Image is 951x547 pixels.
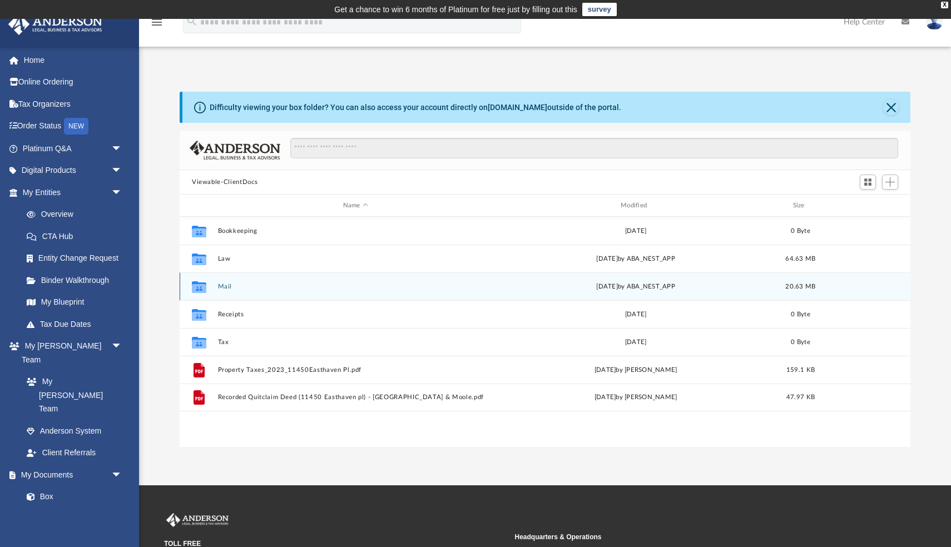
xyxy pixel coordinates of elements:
span: arrow_drop_down [111,160,133,182]
a: Platinum Q&Aarrow_drop_down [8,137,139,160]
a: Overview [16,203,139,226]
a: survey [582,3,617,16]
span: 0 Byte [791,339,810,345]
span: 20.63 MB [785,284,815,290]
div: Size [779,201,823,211]
a: Digital Productsarrow_drop_down [8,160,139,182]
span: arrow_drop_down [111,335,133,358]
img: Anderson Advisors Platinum Portal [5,13,106,35]
div: Get a chance to win 6 months of Platinum for free just by filling out this [334,3,577,16]
a: [DOMAIN_NAME] [488,103,547,112]
button: Recorded Quitclaim Deed (11450 Easthaven pl) - [GEOGRAPHIC_DATA] & Moole.pdf [218,394,493,401]
div: grid [180,217,910,447]
span: 64.63 MB [785,256,815,262]
button: Mail [218,283,493,290]
a: Online Ordering [8,71,139,93]
a: Binder Walkthrough [16,269,139,291]
div: id [828,201,905,211]
a: CTA Hub [16,225,139,247]
a: Anderson System [16,420,133,442]
a: Client Referrals [16,442,133,464]
div: NEW [64,118,88,135]
div: [DATE] [498,310,774,320]
span: 159.1 KB [786,367,815,373]
div: [DATE] by [PERSON_NAME] [498,392,774,402]
div: close [941,2,948,8]
i: search [186,15,198,27]
div: [DATE] by [PERSON_NAME] [498,365,774,375]
span: arrow_drop_down [111,137,133,160]
button: Tax [218,339,493,346]
i: menu [150,16,164,29]
button: Close [883,100,899,115]
button: Law [218,255,493,262]
div: [DATE] by ABA_NEST_APP [498,282,774,292]
button: Viewable-ClientDocs [192,177,257,187]
img: User Pic [926,14,943,30]
button: Add [882,175,899,190]
span: arrow_drop_down [111,464,133,486]
a: Order StatusNEW [8,115,139,138]
a: My [PERSON_NAME] Teamarrow_drop_down [8,335,133,371]
small: Headquarters & Operations [515,532,858,542]
a: My Entitiesarrow_drop_down [8,181,139,203]
div: Name [217,201,493,211]
span: 0 Byte [791,311,810,317]
button: Receipts [218,311,493,318]
span: arrow_drop_down [111,181,133,204]
div: [DATE] by ABA_NEST_APP [498,254,774,264]
input: Search files and folders [290,138,898,159]
a: Home [8,49,139,71]
button: Bookkeeping [218,227,493,235]
a: menu [150,21,164,29]
a: Meeting Minutes [16,508,133,530]
div: Difficulty viewing your box folder? You can also access your account directly on outside of the p... [210,102,621,113]
a: My Documentsarrow_drop_down [8,464,133,486]
img: Anderson Advisors Platinum Portal [164,513,231,528]
div: Modified [498,201,774,211]
span: 0 Byte [791,228,810,234]
div: [DATE] [498,226,774,236]
a: My Blueprint [16,291,133,314]
a: Entity Change Request [16,247,139,270]
a: Tax Due Dates [16,313,139,335]
span: 47.97 KB [786,394,815,400]
a: Tax Organizers [8,93,139,115]
div: [DATE] [498,337,774,347]
button: Switch to Grid View [860,175,876,190]
button: Property Taxes_2023_11450Easthaven Pl.pdf [218,366,493,374]
div: id [185,201,212,211]
a: Box [16,486,128,508]
a: My [PERSON_NAME] Team [16,371,128,420]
